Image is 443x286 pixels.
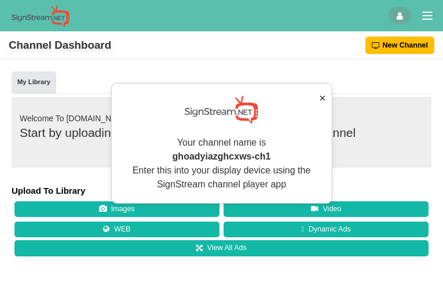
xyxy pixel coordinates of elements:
p: Your channel name is Enter this into your display device using the SignStream channel player app [123,136,320,191]
button: WEB [14,222,219,238]
h4: Upload To Library [12,185,431,197]
img: Sign Stream.NET [185,95,258,124]
button: Video [224,201,429,218]
button: Images [14,201,219,218]
a: View All Ads [14,240,429,256]
button: × [319,89,326,107]
p: Start by uploading assets below and add them to your channel [20,124,423,142]
img: Sign Stream.NET [12,5,69,27]
a: Dynamic Ads [224,222,429,238]
div: Channel Dashboard [9,36,111,55]
a: My Library [12,71,56,95]
strong: ghoadyiazghcxws-ch1 [173,151,271,161]
button: New Channel [365,37,435,54]
h2: Welcome To [DOMAIN_NAME] [20,114,423,123]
